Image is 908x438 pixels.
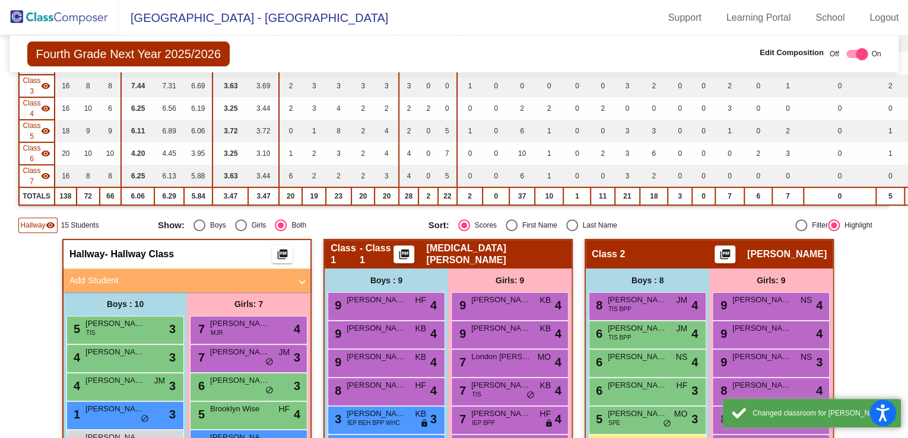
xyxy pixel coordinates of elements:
[326,120,351,142] td: 8
[41,104,50,113] mat-icon: visibility
[41,149,50,158] mat-icon: visibility
[691,325,698,343] span: 4
[717,299,727,312] span: 9
[428,219,690,231] mat-radio-group: Select an option
[154,142,184,165] td: 4.45
[69,274,290,287] mat-panel-title: Add Student
[715,75,744,97] td: 2
[535,120,563,142] td: 1
[840,220,872,231] div: Highlight
[23,165,41,187] span: Class 7
[590,187,614,205] td: 11
[563,120,590,142] td: 0
[668,120,691,142] td: 0
[608,305,631,314] span: TIS BPP
[640,187,668,205] td: 18
[61,220,99,231] span: 15 Students
[471,294,531,306] span: [PERSON_NAME]
[586,268,709,292] div: Boys : 8
[876,165,904,187] td: 0
[77,120,100,142] td: 9
[184,97,212,120] td: 6.19
[86,328,96,337] span: TIS
[482,165,509,187] td: 0
[659,8,711,27] a: Support
[158,219,420,231] mat-radio-group: Select an option
[772,97,803,120] td: 0
[351,97,375,120] td: 2
[279,75,303,97] td: 2
[692,75,715,97] td: 0
[668,75,691,97] td: 0
[590,97,614,120] td: 2
[121,187,154,205] td: 6.06
[158,220,185,231] span: Show:
[302,165,326,187] td: 2
[438,75,457,97] td: 0
[555,296,561,314] span: 4
[418,142,438,165] td: 0
[615,97,640,120] td: 0
[830,49,839,59] span: Off
[590,75,614,97] td: 0
[326,97,351,120] td: 4
[331,242,360,266] span: Class 1
[876,120,904,142] td: 1
[294,349,300,366] span: 3
[715,187,744,205] td: 7
[415,322,426,335] span: KB
[715,97,744,120] td: 3
[668,187,691,205] td: 3
[69,248,105,260] span: Hallway
[430,296,437,314] span: 4
[351,142,375,165] td: 2
[351,187,375,205] td: 20
[212,165,248,187] td: 3.63
[415,351,426,363] span: KB
[806,8,854,27] a: School
[154,97,184,120] td: 6.56
[590,142,614,165] td: 2
[46,220,55,230] mat-icon: visibility
[23,143,41,164] span: Class 6
[393,245,414,263] button: Print Students Details
[374,187,398,205] td: 20
[326,187,351,205] td: 23
[668,165,691,187] td: 0
[121,120,154,142] td: 6.11
[399,97,419,120] td: 2
[119,8,388,27] span: [GEOGRAPHIC_DATA] - [GEOGRAPHIC_DATA]
[471,322,531,334] span: [PERSON_NAME]
[717,327,727,340] span: 9
[482,75,509,97] td: 0
[709,268,833,292] div: Girls: 9
[184,187,212,205] td: 5.84
[438,97,457,120] td: 0
[438,142,457,165] td: 7
[21,220,46,231] span: Hallway
[55,142,77,165] td: 20
[279,142,303,165] td: 1
[374,165,398,187] td: 3
[615,120,640,142] td: 3
[248,165,278,187] td: 3.44
[804,165,876,187] td: 0
[121,142,154,165] td: 4.20
[744,187,773,205] td: 6
[210,346,269,358] span: [PERSON_NAME]
[287,220,306,231] div: Both
[482,97,509,120] td: 0
[804,142,876,165] td: 0
[692,120,715,142] td: 0
[19,120,55,142] td: No teacher - Ashley Zawojski
[184,142,212,165] td: 3.95
[692,165,715,187] td: 0
[509,120,535,142] td: 6
[640,75,668,97] td: 2
[772,187,803,205] td: 7
[807,220,828,231] div: Filter
[302,142,326,165] td: 2
[608,294,667,306] span: [PERSON_NAME]
[374,75,398,97] td: 3
[457,187,483,205] td: 2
